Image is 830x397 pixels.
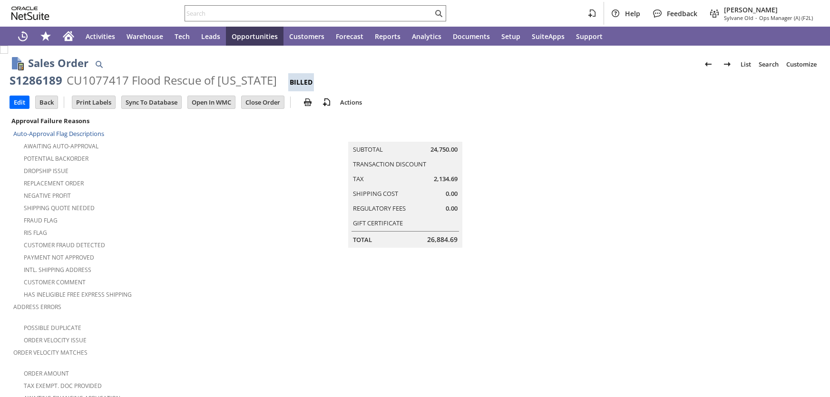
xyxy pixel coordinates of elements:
[576,32,603,41] span: Support
[447,27,496,46] a: Documents
[625,9,640,18] span: Help
[353,145,383,154] a: Subtotal
[427,235,458,244] span: 26,884.69
[24,336,87,344] a: Order Velocity Issue
[17,30,29,42] svg: Recent Records
[375,32,400,41] span: Reports
[453,32,490,41] span: Documents
[755,14,757,21] span: -
[755,57,782,72] a: Search
[496,27,526,46] a: Setup
[24,324,81,332] a: Possible Duplicate
[24,278,86,286] a: Customer Comment
[86,32,115,41] span: Activities
[24,290,132,299] a: Has Ineligible Free Express Shipping
[353,235,372,244] a: Total
[11,27,34,46] a: Recent Records
[24,266,91,274] a: Intl. Shipping Address
[226,27,283,46] a: Opportunities
[121,27,169,46] a: Warehouse
[406,27,447,46] a: Analytics
[289,32,324,41] span: Customers
[13,303,61,311] a: Address Errors
[13,129,104,138] a: Auto-Approval Flag Descriptions
[24,179,84,187] a: Replacement Order
[122,96,181,108] input: Sync To Database
[737,57,755,72] a: List
[353,174,364,183] a: Tax
[188,96,235,108] input: Open In WMC
[34,27,57,46] div: Shortcuts
[72,96,115,108] input: Print Labels
[63,30,74,42] svg: Home
[446,204,458,213] span: 0.00
[24,204,95,212] a: Shipping Quote Needed
[24,167,68,175] a: Dropship Issue
[36,96,58,108] input: Back
[446,189,458,198] span: 0.00
[169,27,195,46] a: Tech
[24,241,105,249] a: Customer Fraud Detected
[667,9,697,18] span: Feedback
[532,32,565,41] span: SuiteApps
[369,27,406,46] a: Reports
[759,14,813,21] span: Ops Manager (A) (F2L)
[24,382,102,390] a: Tax Exempt. Doc Provided
[330,27,369,46] a: Forecast
[57,27,80,46] a: Home
[201,32,220,41] span: Leads
[13,349,88,357] a: Order Velocity Matches
[703,58,714,70] img: Previous
[24,229,47,237] a: RIS flag
[24,155,88,163] a: Potential Backorder
[242,96,284,108] input: Close Order
[430,145,458,154] span: 24,750.00
[80,27,121,46] a: Activities
[24,253,94,261] a: Payment not approved
[232,32,278,41] span: Opportunities
[288,73,314,91] div: Billed
[67,73,277,88] div: CU1077417 Flood Rescue of [US_STATE]
[526,27,570,46] a: SuiteApps
[24,142,98,150] a: Awaiting Auto-Approval
[283,27,330,46] a: Customers
[353,160,426,168] a: Transaction Discount
[24,216,58,224] a: Fraud Flag
[722,58,733,70] img: Next
[11,7,49,20] svg: logo
[336,98,366,107] a: Actions
[302,97,313,108] img: print.svg
[724,14,753,21] span: Sylvane Old
[412,32,441,41] span: Analytics
[348,126,462,142] caption: Summary
[24,192,71,200] a: Negative Profit
[353,204,406,213] a: Regulatory Fees
[40,30,51,42] svg: Shortcuts
[570,27,608,46] a: Support
[195,27,226,46] a: Leads
[175,32,190,41] span: Tech
[353,219,403,227] a: Gift Certificate
[10,115,276,127] div: Approval Failure Reasons
[185,8,433,19] input: Search
[127,32,163,41] span: Warehouse
[93,58,105,70] img: Quick Find
[353,189,398,198] a: Shipping Cost
[501,32,520,41] span: Setup
[724,5,813,14] span: [PERSON_NAME]
[10,73,62,88] div: S1286189
[782,57,820,72] a: Customize
[433,8,444,19] svg: Search
[321,97,332,108] img: add-record.svg
[10,96,29,108] input: Edit
[434,174,458,184] span: 2,134.69
[24,369,69,378] a: Order Amount
[336,32,363,41] span: Forecast
[28,55,88,71] h1: Sales Order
